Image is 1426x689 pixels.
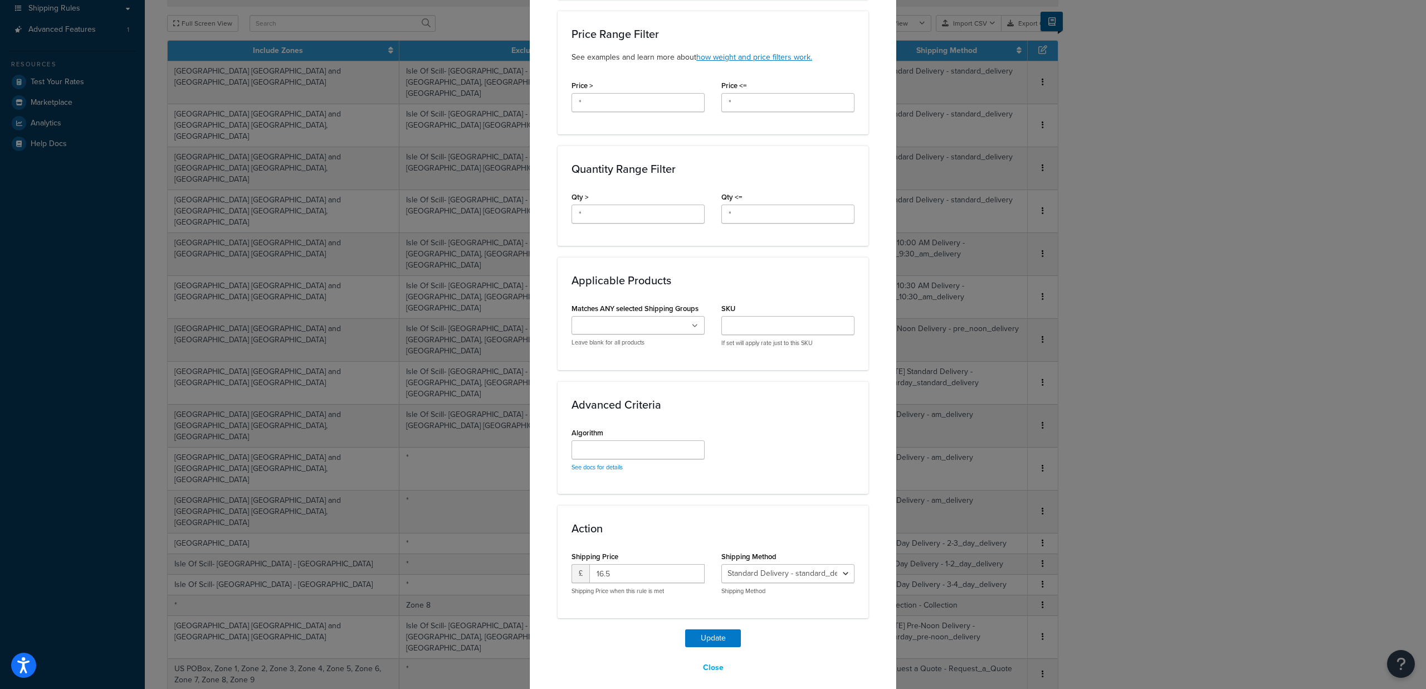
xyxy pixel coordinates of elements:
[572,587,705,595] p: Shipping Price when this rule is met
[572,338,705,347] p: Leave blank for all products
[572,304,699,313] label: Matches ANY selected Shipping Groups
[721,552,777,561] label: Shipping Method
[696,658,731,677] button: Close
[572,564,589,583] span: £
[572,552,618,561] label: Shipping Price
[572,522,854,535] h3: Action
[572,163,854,175] h3: Quantity Range Filter
[721,81,747,90] label: Price <=
[572,51,854,64] p: See examples and learn more about
[721,339,854,347] p: If set will apply rate just to this SKU
[721,193,743,201] label: Qty <=
[572,399,854,411] h3: Advanced Criteria
[572,28,854,40] h3: Price Range Filter
[572,193,589,201] label: Qty >
[572,463,623,472] a: See docs for details
[572,429,603,437] label: Algorithm
[685,629,741,647] button: Update
[572,274,854,287] h3: Applicable Products
[696,51,812,63] a: how weight and price filters work.
[721,587,854,595] p: Shipping Method
[721,304,735,313] label: SKU
[572,81,593,90] label: Price >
